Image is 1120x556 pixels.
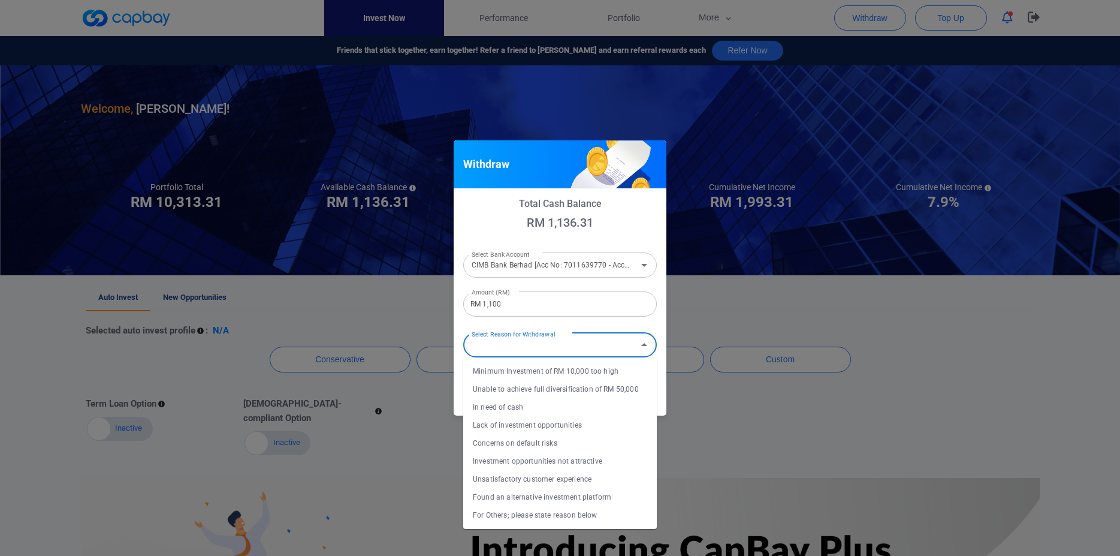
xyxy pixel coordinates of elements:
li: Unsatisfactory customer experience [463,470,657,488]
li: Minimum Investment of RM 10,000 too high [463,362,657,380]
label: Select Bank Account [472,247,530,262]
label: Select Reason for Withdrawal [472,326,555,342]
li: Unable to achieve full diversification of RM 50,000 [463,380,657,398]
p: RM 1,136.31 [463,215,657,230]
li: Investment opportunities not attractive [463,452,657,470]
li: In need of cash [463,398,657,416]
li: Lack of investment opportunities [463,416,657,434]
label: Amount (RM) [472,288,510,297]
button: Close [636,336,653,353]
li: Concerns on default risks [463,434,657,452]
button: Open [636,257,653,274]
p: Total Cash Balance [463,198,657,209]
li: Found an alternative investment platform [463,488,657,506]
li: For Others; please state reason below [463,506,657,524]
h5: Withdraw [463,157,509,172]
